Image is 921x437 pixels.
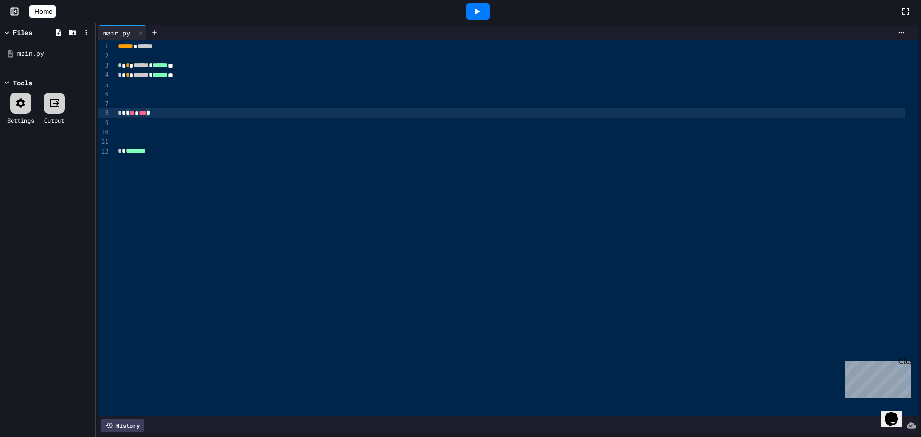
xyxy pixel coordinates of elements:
div: 4 [98,71,110,80]
span: Home [35,7,52,16]
iframe: chat widget [841,357,911,398]
div: main.py [17,49,92,59]
div: Files [13,27,32,37]
iframe: chat widget [881,399,911,427]
div: 11 [98,137,110,147]
div: Settings [7,116,34,125]
div: 7 [98,99,110,109]
div: Tools [13,78,32,88]
div: main.py [98,28,135,38]
div: Chat with us now!Close [4,4,66,61]
div: Output [44,116,64,125]
div: History [101,419,144,432]
div: 10 [98,128,110,137]
div: 8 [98,108,110,118]
div: 1 [98,42,110,51]
div: 12 [98,147,110,156]
div: main.py [98,25,147,40]
div: 5 [98,81,110,90]
div: 2 [98,51,110,61]
div: 6 [98,90,110,99]
div: 9 [98,118,110,128]
a: Home [29,5,56,18]
div: 3 [98,61,110,71]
